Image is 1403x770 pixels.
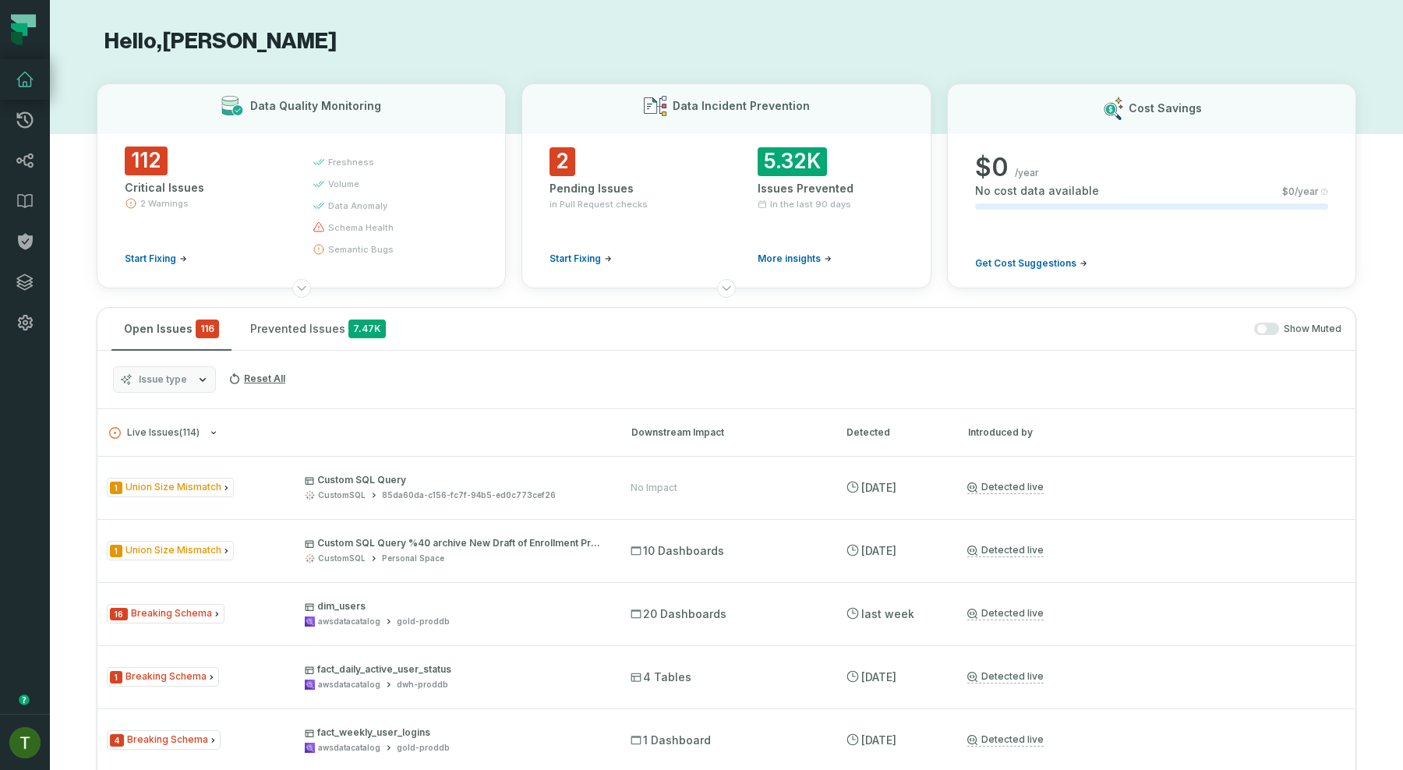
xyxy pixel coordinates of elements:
div: awsdatacatalog [318,616,380,627]
span: 1 Dashboard [631,733,711,748]
span: Severity [110,671,122,683]
relative-time: Aug 25, 2025, 4:03 AM GMT+3 [861,607,914,620]
span: 10 Dashboards [631,543,724,559]
span: Issue Type [107,730,221,750]
relative-time: Aug 31, 2025, 4:01 PM GMT+3 [861,481,896,494]
span: 7.47K [348,320,386,338]
h1: Hello, [PERSON_NAME] [97,28,1356,55]
span: 5.32K [758,147,827,176]
relative-time: Aug 19, 2025, 4:01 AM GMT+3 [861,733,896,747]
div: CustomSQL [318,553,366,564]
a: Start Fixing [125,253,187,265]
a: Detected live [967,544,1044,557]
span: 112 [125,147,168,175]
span: 20 Dashboards [631,606,726,622]
relative-time: Aug 31, 2025, 4:01 PM GMT+3 [861,544,896,557]
a: Detected live [967,670,1044,683]
h3: Cost Savings [1129,101,1202,116]
button: Open Issues [111,308,231,350]
span: Issue Type [107,478,234,497]
a: Start Fixing [550,253,612,265]
a: Detected live [967,481,1044,494]
a: Detected live [967,733,1044,747]
span: Live Issues ( 114 ) [109,427,200,439]
h3: Data Incident Prevention [673,98,810,114]
div: Personal Space [382,553,444,564]
p: fact_weekly_user_logins [305,726,603,739]
a: More insights [758,253,832,265]
span: Issue Type [107,667,219,687]
div: 85da60da-c156-fc7f-94b5-ed0c773cef26 [382,489,556,501]
div: No Impact [631,482,677,494]
button: Issue type [113,366,216,393]
p: dim_users [305,600,603,613]
a: Get Cost Suggestions [975,257,1087,270]
div: gold-proddb [397,616,450,627]
span: Issue Type [107,541,234,560]
span: volume [328,178,359,190]
span: 2 Warnings [140,197,189,210]
span: Severity [110,734,124,747]
span: critical issues and errors combined [196,320,219,338]
div: CustomSQL [318,489,366,501]
span: Severity [110,482,122,494]
p: Custom SQL Query [305,474,603,486]
img: avatar of Tomer Galun [9,727,41,758]
p: Custom SQL Query %40 archive New Draft of Enrollment Prediction Model Dashboard - Swapped DS 2 %2... [305,537,603,549]
div: dwh-proddb [397,679,448,691]
span: Severity [110,608,128,620]
span: More insights [758,253,821,265]
span: $ 0 [975,152,1009,183]
div: Pending Issues [550,181,695,196]
h3: Data Quality Monitoring [250,98,381,114]
div: gold-proddb [397,742,450,754]
span: $ 0 /year [1282,185,1319,198]
span: In the last 90 days [770,198,851,210]
button: Data Incident Prevention2Pending Issuesin Pull Request checksStart Fixing5.32KIssues PreventedIn ... [521,83,931,288]
span: Start Fixing [125,253,176,265]
span: freshness [328,156,374,168]
div: Downstream Impact [631,426,818,440]
relative-time: Aug 19, 2025, 4:01 AM GMT+3 [861,670,896,683]
span: Issue type [139,373,187,386]
span: semantic bugs [328,243,394,256]
div: Tooltip anchor [17,693,31,707]
span: in Pull Request checks [550,198,648,210]
button: Cost Savings$0/yearNo cost data available$0/yearGet Cost Suggestions [947,83,1356,288]
div: Show Muted [405,323,1341,336]
button: Live Issues(114) [109,427,603,439]
button: Prevented Issues [238,308,398,350]
span: schema health [328,221,394,234]
span: Get Cost Suggestions [975,257,1076,270]
span: 2 [550,147,575,176]
span: Severity [110,545,122,557]
span: Start Fixing [550,253,601,265]
span: No cost data available [975,183,1099,199]
div: Introduced by [968,426,1108,440]
div: awsdatacatalog [318,679,380,691]
button: Reset All [222,366,292,391]
p: fact_daily_active_user_status [305,663,603,676]
div: awsdatacatalog [318,742,380,754]
a: Detected live [967,607,1044,620]
div: Detected [846,426,940,440]
span: 4 Tables [631,669,691,685]
div: Issues Prevented [758,181,903,196]
span: Issue Type [107,604,224,623]
span: data anomaly [328,200,387,212]
div: Critical Issues [125,180,284,196]
button: Data Quality Monitoring112Critical Issues2 WarningsStart Fixingfreshnessvolumedata anomalyschema ... [97,83,506,288]
span: /year [1015,167,1039,179]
